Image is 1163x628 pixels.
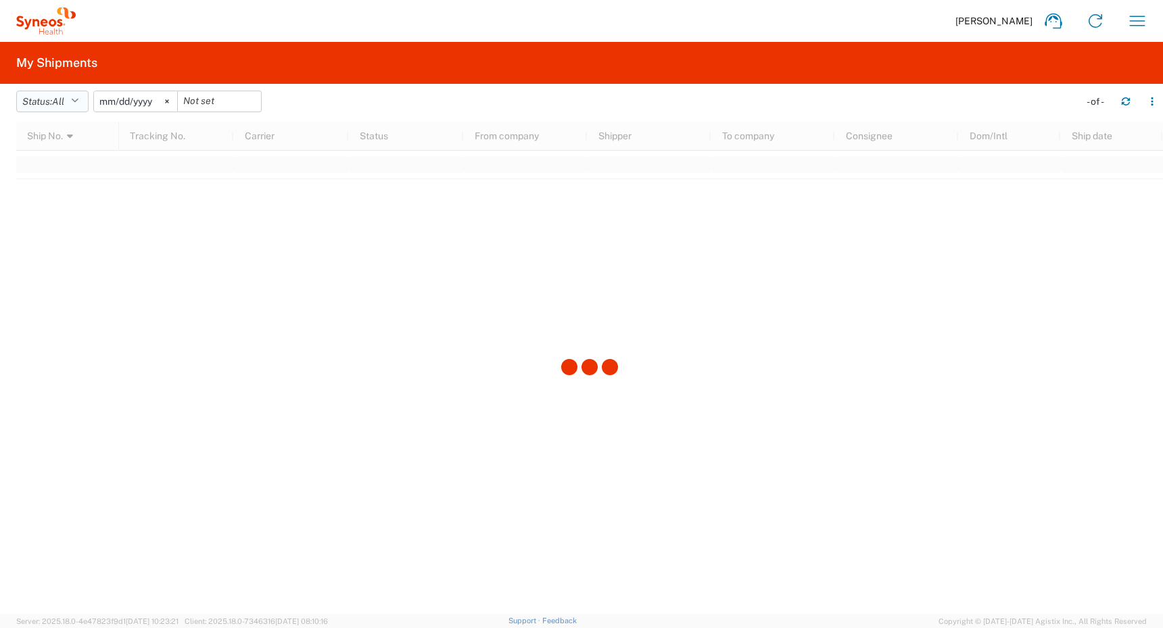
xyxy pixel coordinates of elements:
[94,91,177,112] input: Not set
[16,55,97,71] h2: My Shipments
[16,617,179,625] span: Server: 2025.18.0-4e47823f9d1
[1087,95,1110,107] div: - of -
[508,617,542,625] a: Support
[178,91,261,112] input: Not set
[52,96,64,107] span: All
[16,91,89,112] button: Status:All
[939,615,1147,627] span: Copyright © [DATE]-[DATE] Agistix Inc., All Rights Reserved
[126,617,179,625] span: [DATE] 10:23:21
[185,617,328,625] span: Client: 2025.18.0-7346316
[542,617,577,625] a: Feedback
[955,15,1033,27] span: [PERSON_NAME]
[275,617,328,625] span: [DATE] 08:10:16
